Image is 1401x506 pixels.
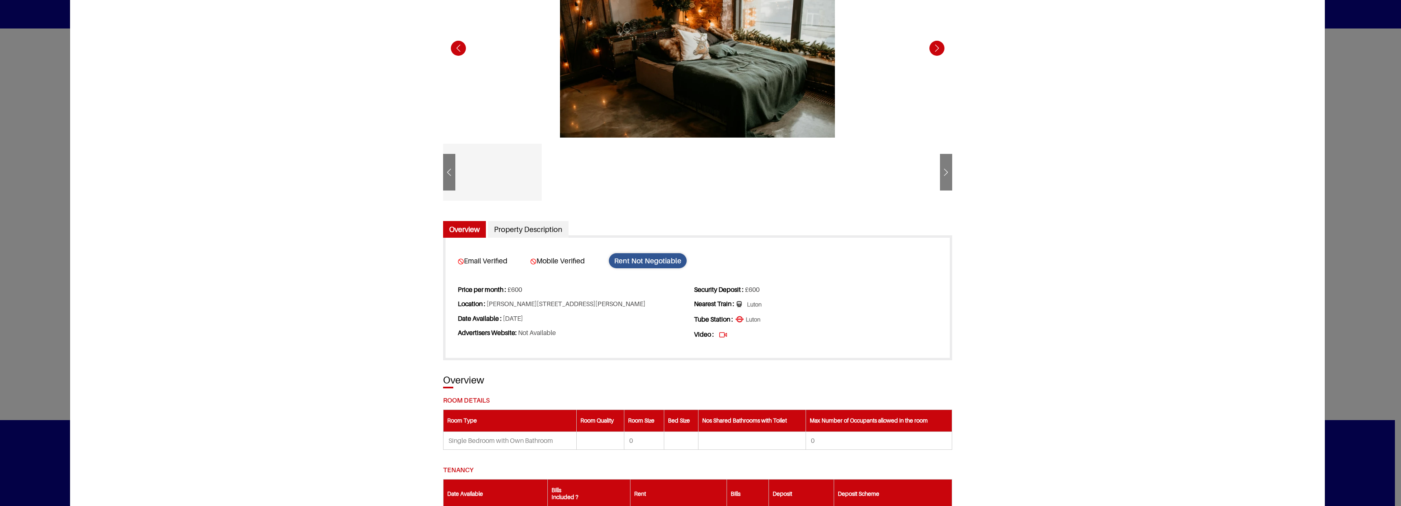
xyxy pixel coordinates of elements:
[940,163,952,183] div: Next slide
[458,326,693,340] li: Not Available
[530,256,602,265] span: Mobile Verified
[458,300,485,308] strong: Location :
[458,314,502,322] strong: Date Available :
[458,283,693,297] li: £600
[694,300,734,308] strong: Nearest Train :
[694,283,929,297] li: £600
[926,37,948,59] div: Next slide
[576,410,624,432] th: Room Quality
[806,432,952,450] td: 0
[698,410,806,432] th: Nos Shared Bathrooms with Toilet
[443,221,486,238] a: Overview
[737,301,762,309] span: Luton
[443,466,952,474] h5: Tenancy
[458,258,464,265] img: card-verified
[447,37,470,59] div: Previous slide
[530,258,536,265] img: card-verified
[443,163,455,183] div: Previous slide
[624,410,664,432] th: Room Size
[664,410,698,432] th: Bed Size
[458,256,529,265] span: Email Verified
[624,432,664,450] td: 0
[694,315,733,323] strong: Tube Station :
[806,410,952,432] th: Max Number of Occupants allowed in the room
[458,311,693,326] li: [DATE]
[443,396,952,404] h5: Room Details
[458,285,506,294] strong: Price per month :
[694,330,714,338] strong: Video :
[443,410,576,432] th: Room Type
[443,432,576,450] td: Single Bedroom with Own Bathroom
[488,221,569,238] a: Property Description
[458,297,693,311] li: [PERSON_NAME][STREET_ADDRESS][PERSON_NAME]
[694,285,744,294] strong: Security Deposit :
[609,253,687,268] span: Rent Not Negotiable
[443,375,952,386] h3: Overview
[736,316,760,324] span: Luton
[458,329,517,337] strong: Advertisers Website:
